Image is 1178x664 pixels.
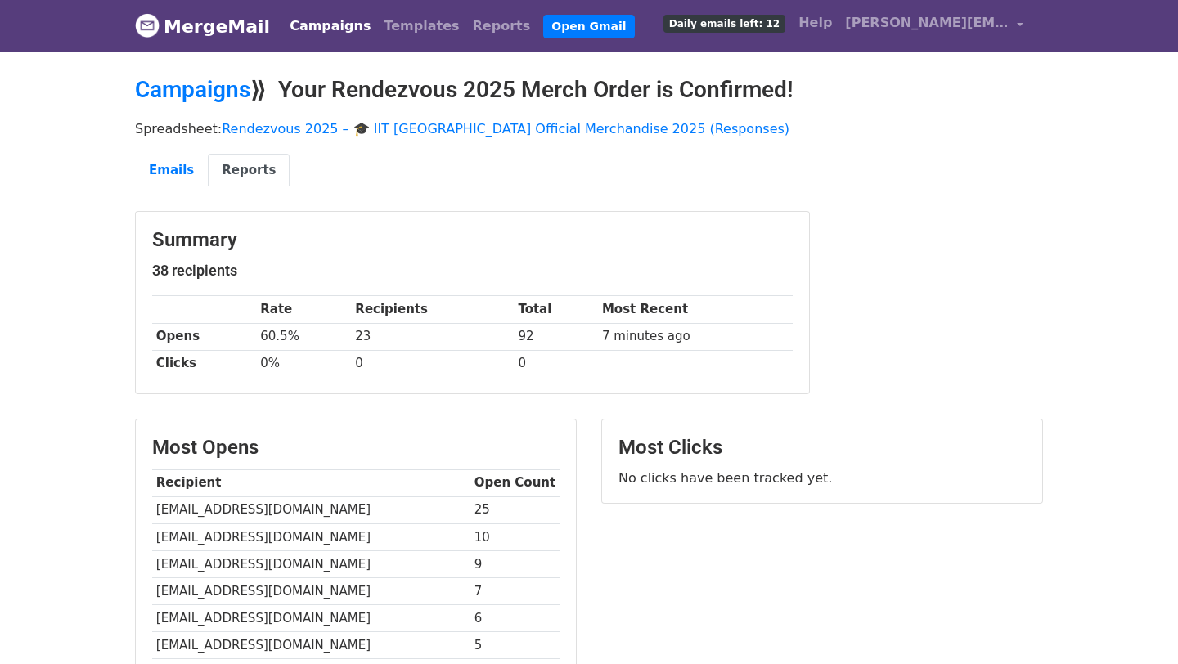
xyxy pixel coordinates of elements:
[152,228,793,252] h3: Summary
[352,350,515,377] td: 0
[618,436,1026,460] h3: Most Clicks
[470,577,560,604] td: 7
[352,323,515,350] td: 23
[470,632,560,659] td: 5
[618,469,1026,487] p: No clicks have been tracked yet.
[466,10,537,43] a: Reports
[377,10,465,43] a: Templates
[135,120,1043,137] p: Spreadsheet:
[598,323,793,350] td: 7 minutes ago
[792,7,839,39] a: Help
[152,350,256,377] th: Clicks
[598,296,793,323] th: Most Recent
[515,323,599,350] td: 92
[222,121,789,137] a: Rendezvous 2025 – 🎓 IIT [GEOGRAPHIC_DATA] Official Merchandise 2025 (Responses)
[152,323,256,350] th: Opens
[256,296,351,323] th: Rate
[515,350,599,377] td: 0
[152,523,470,550] td: [EMAIL_ADDRESS][DOMAIN_NAME]
[152,262,793,280] h5: 38 recipients
[135,13,160,38] img: MergeMail logo
[845,13,1009,33] span: [PERSON_NAME][EMAIL_ADDRESS][DOMAIN_NAME]
[152,605,470,632] td: [EMAIL_ADDRESS][DOMAIN_NAME]
[152,550,470,577] td: [EMAIL_ADDRESS][DOMAIN_NAME]
[663,15,785,33] span: Daily emails left: 12
[135,154,208,187] a: Emails
[657,7,792,39] a: Daily emails left: 12
[470,523,560,550] td: 10
[470,550,560,577] td: 9
[152,632,470,659] td: [EMAIL_ADDRESS][DOMAIN_NAME]
[470,496,560,523] td: 25
[256,323,351,350] td: 60.5%
[152,577,470,604] td: [EMAIL_ADDRESS][DOMAIN_NAME]
[470,469,560,496] th: Open Count
[208,154,290,187] a: Reports
[543,15,634,38] a: Open Gmail
[135,76,1043,104] h2: ⟫ Your Rendezvous 2025 Merch Order is Confirmed!
[470,605,560,632] td: 6
[839,7,1030,45] a: [PERSON_NAME][EMAIL_ADDRESS][DOMAIN_NAME]
[256,350,351,377] td: 0%
[152,496,470,523] td: [EMAIL_ADDRESS][DOMAIN_NAME]
[515,296,599,323] th: Total
[352,296,515,323] th: Recipients
[283,10,377,43] a: Campaigns
[152,469,470,496] th: Recipient
[135,76,250,103] a: Campaigns
[135,9,270,43] a: MergeMail
[152,436,560,460] h3: Most Opens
